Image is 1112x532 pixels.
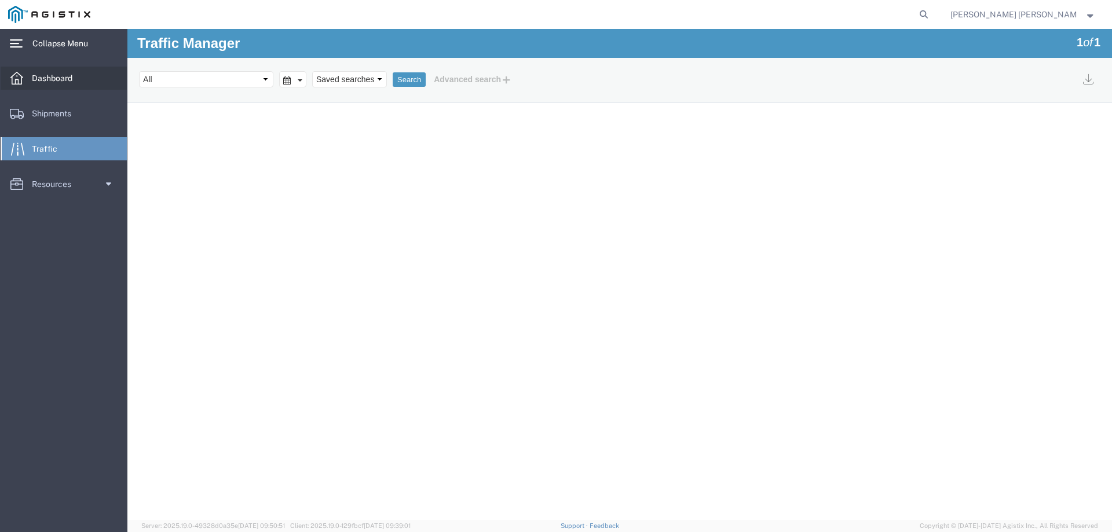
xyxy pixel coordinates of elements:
span: Copyright © [DATE]-[DATE] Agistix Inc., All Rights Reserved [920,521,1098,531]
span: Shipments [32,102,79,125]
span: Resources [32,173,79,196]
span: 1 [967,7,973,20]
span: Dhanya Dinesh [950,8,1077,21]
span: Server: 2025.19.0-49328d0a35e [141,522,285,529]
span: Client: 2025.19.0-129fbcf [290,522,411,529]
img: logo [8,6,90,23]
a: Resources [1,173,127,196]
span: [DATE] 09:50:51 [238,522,285,529]
iframe: FS Legacy Container [127,29,1112,520]
a: Shipments [1,102,127,125]
span: [DATE] 09:39:01 [364,522,411,529]
a: Dashboard [1,67,127,90]
span: Traffic [32,137,65,160]
span: Collapse Menu [32,32,96,55]
span: 1 [949,7,956,20]
button: Search [265,43,298,58]
button: Download [952,41,973,61]
div: of [948,5,973,22]
button: [PERSON_NAME] [PERSON_NAME] [950,8,1096,21]
a: Support [561,522,590,529]
a: Traffic [1,137,127,160]
span: Dashboard [32,67,81,90]
button: Advanced search [298,41,393,60]
a: Feedback [590,522,619,529]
